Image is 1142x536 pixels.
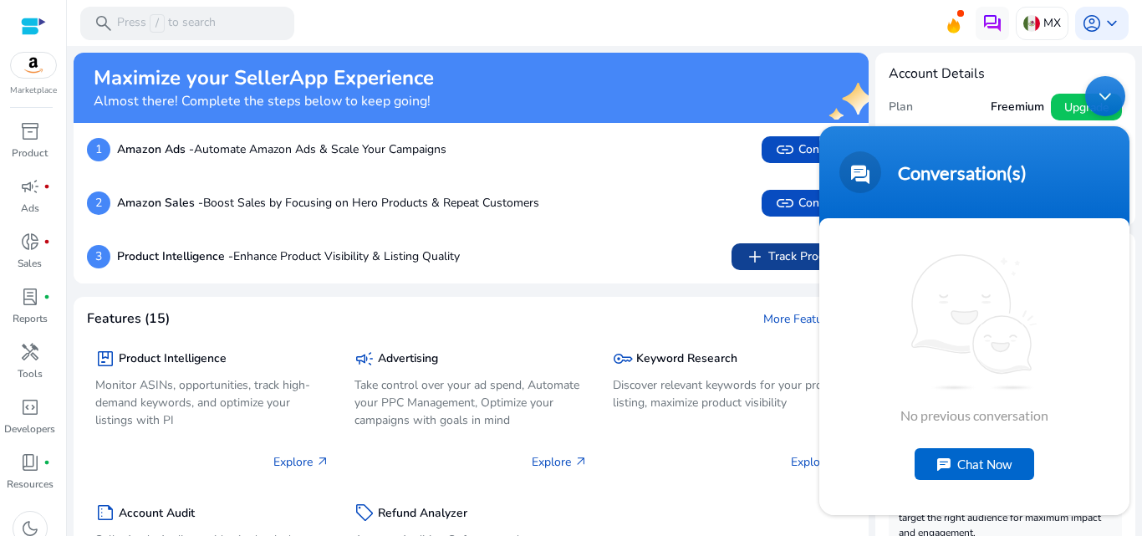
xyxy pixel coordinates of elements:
[10,84,57,97] p: Marketplace
[273,453,329,471] p: Explore
[117,248,233,264] b: Product Intelligence -
[1023,15,1040,32] img: mx.svg
[763,310,855,328] a: More Featuresarrow_outward
[94,13,114,33] span: search
[775,193,842,213] span: Connect
[18,366,43,381] p: Tools
[4,421,55,436] p: Developers
[11,53,56,78] img: amazon.svg
[745,247,842,267] span: Track Product
[95,503,115,523] span: summarize
[762,190,855,217] button: linkConnect
[117,194,539,212] p: Boost Sales by Focusing on Hero Products & Repeat Customers
[21,201,39,216] p: Ads
[532,453,588,471] p: Explore
[775,140,842,160] span: Connect
[117,14,216,33] p: Press to search
[1082,13,1102,33] span: account_circle
[732,243,855,270] button: addTrack Product
[613,376,847,411] p: Discover relevant keywords for your product listing, maximize product visibility
[354,376,589,429] p: Take control over your ad spend, Automate your PPC Management, Optimize your campaigns with goals...
[811,68,1138,523] iframe: SalesIQ Chatwindow
[117,141,194,157] b: Amazon Ads -
[20,287,40,307] span: lab_profile
[119,352,227,366] h5: Product Intelligence
[20,121,40,141] span: inventory_2
[7,477,54,492] p: Resources
[87,311,170,327] h4: Features (15)
[43,238,50,245] span: fiber_manual_record
[117,140,446,158] p: Automate Amazon Ads & Scale Your Campaigns
[12,145,48,161] p: Product
[87,138,110,161] p: 1
[354,503,375,523] span: sell
[1102,13,1122,33] span: keyboard_arrow_down
[378,352,438,366] h5: Advertising
[43,459,50,466] span: fiber_manual_record
[20,452,40,472] span: book_4
[94,94,434,110] h4: Almost there! Complete the steps below to keep going!
[150,14,165,33] span: /
[95,376,329,429] p: Monitor ASINs, opportunities, track high-demand keywords, and optimize your listings with PI
[20,397,40,417] span: code_blocks
[613,349,633,369] span: key
[43,294,50,300] span: fiber_manual_record
[775,193,795,213] span: link
[20,176,40,197] span: campaign
[117,248,460,265] p: Enhance Product Visibility & Listing Quality
[117,195,203,211] b: Amazon Sales -
[87,245,110,268] p: 3
[43,183,50,190] span: fiber_manual_record
[745,247,765,267] span: add
[87,191,110,215] p: 2
[1043,8,1061,38] p: MX
[574,455,588,468] span: arrow_outward
[94,66,434,90] h2: Maximize your SellerApp Experience
[13,311,48,326] p: Reports
[95,349,115,369] span: package
[316,455,329,468] span: arrow_outward
[636,352,737,366] h5: Keyword Research
[20,342,40,362] span: handyman
[791,453,847,471] p: Explore
[18,256,42,271] p: Sales
[889,66,1123,82] h4: Account Details
[762,136,855,163] button: linkConnect
[20,232,40,252] span: donut_small
[378,507,467,521] h5: Refund Analyzer
[775,140,795,160] span: link
[354,349,375,369] span: campaign
[119,507,195,521] h5: Account Audit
